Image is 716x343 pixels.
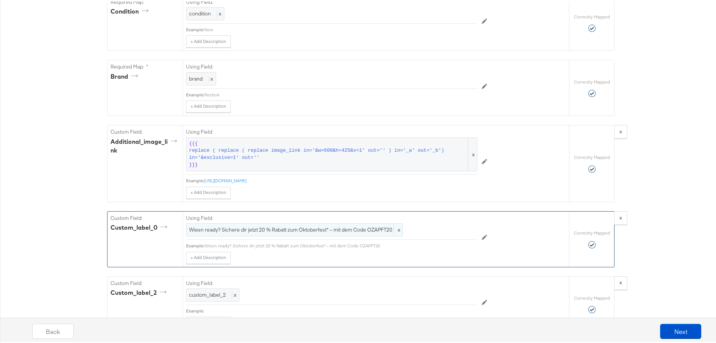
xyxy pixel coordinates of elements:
[189,160,198,167] span: }}}
[111,6,151,14] div: condition
[614,210,627,223] button: x
[186,25,204,31] div: Example:
[186,241,204,247] div: Example:
[111,136,180,153] div: additional_image_link
[619,213,622,220] strong: x
[189,225,400,232] span: Wiesn ready? Sichere dir jetzt 20 % Rabatt zum Oktoberfest* – mit dem Code OZAPFT20
[619,277,622,284] strong: x
[204,241,477,247] div: Wiesn ready? Sichere dir jetzt 20 % Rabatt zum Oktoberfest* – mit dem Code OZAPFT20
[186,99,231,111] button: + Add Description
[660,322,701,337] button: Next
[186,127,477,134] label: Using Field:
[614,123,627,137] button: x
[217,9,221,15] span: x
[111,127,180,134] label: Custom Field:
[186,185,231,197] button: + Add Description
[186,90,204,96] div: Example:
[186,176,204,182] div: Example:
[574,153,610,159] label: Correctly Mapped
[189,9,211,15] span: condition
[189,146,467,160] span: replace ( replace ( replace image_link in='&w=600&h=425&v=1' out='' ) in='_a' out='_b') in='&excl...
[111,278,180,285] label: Custom Field:
[619,127,622,133] strong: x
[189,74,203,81] span: brand
[111,71,141,79] div: brand
[204,90,477,96] div: Reebok
[186,250,231,262] button: + Add Description
[614,275,627,288] button: x
[189,290,226,297] span: custom_label_2
[186,306,204,313] div: Example:
[186,62,477,69] label: Using Field:
[209,74,213,81] span: x
[232,290,236,297] span: x
[186,278,477,285] label: Using Field:
[574,294,610,300] label: Correctly Mapped
[186,213,477,220] label: Using Field:
[574,78,610,84] label: Correctly Mapped
[111,62,180,69] label: Required Map: *
[111,222,170,230] div: custom_label_0
[111,287,169,296] div: custom_label_2
[574,229,610,235] label: Correctly Mapped
[468,136,477,169] span: x
[189,139,198,146] span: {{{
[204,176,247,182] a: [URL][DOMAIN_NAME]
[394,222,403,235] span: x
[111,213,180,220] label: Custom Field:
[574,12,610,18] label: Correctly Mapped
[204,25,477,31] div: New
[186,34,231,46] button: + Add Description
[32,322,74,337] button: Back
